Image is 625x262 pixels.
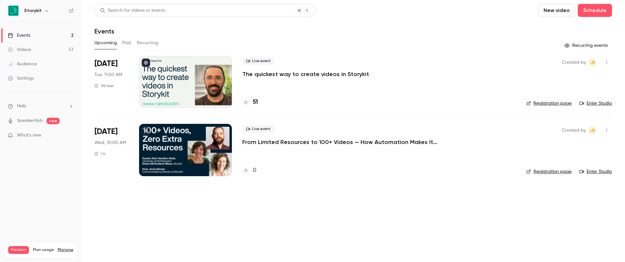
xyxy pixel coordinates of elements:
div: 30 min [94,83,114,88]
span: Live event [242,125,275,133]
span: [DATE] [94,59,118,69]
div: Search for videos or events [100,7,165,14]
h4: 0 [253,166,256,175]
span: new [47,118,60,124]
h6: Storykit [24,7,42,14]
span: Help [17,103,26,110]
span: Tue, 11:00 AM [94,72,122,78]
span: [DATE] [94,126,118,137]
span: What's new [17,132,41,139]
span: JE [590,59,595,66]
a: Enter Studio [579,100,612,107]
img: Storykit [8,6,19,16]
button: Schedule [578,4,612,17]
div: Events [8,32,30,39]
button: New video [538,4,575,17]
span: Created by [562,126,586,134]
span: Jonna Ekman [589,59,596,66]
div: 1 h [94,151,106,156]
div: Audience [8,61,37,67]
span: Wed, 10:00 AM [94,139,126,146]
h4: 51 [253,98,258,107]
div: Videos [8,46,31,53]
a: From Limited Resources to 100+ Videos — How Automation Makes It Possible [242,138,438,146]
div: Oct 22 Wed, 10:00 AM (Europe/Stockholm) [94,124,129,176]
span: Live event [242,57,275,65]
button: Past [122,38,132,48]
span: JE [590,126,595,134]
span: Created by [562,59,586,66]
a: 0 [242,166,256,175]
button: Recurring [137,38,159,48]
span: Jonna Ekman [589,126,596,134]
span: Plan usage [33,247,54,253]
a: Enter Studio [579,168,612,175]
button: Recurring events [561,40,612,51]
a: Registration page [526,100,572,107]
div: Settings [8,75,34,82]
iframe: Noticeable Trigger [66,133,74,138]
a: The quickest way to create videos in Storykit [242,70,369,78]
a: Manage [58,247,73,253]
h1: Events [94,27,114,35]
a: SpeakerHub [17,117,43,124]
li: help-dropdown-opener [8,103,74,110]
a: Registration page [526,168,572,175]
a: 51 [242,98,258,107]
div: Oct 7 Tue, 11:00 AM (Europe/Stockholm) [94,56,129,108]
span: Premium [8,246,29,254]
button: Upcoming [94,38,117,48]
